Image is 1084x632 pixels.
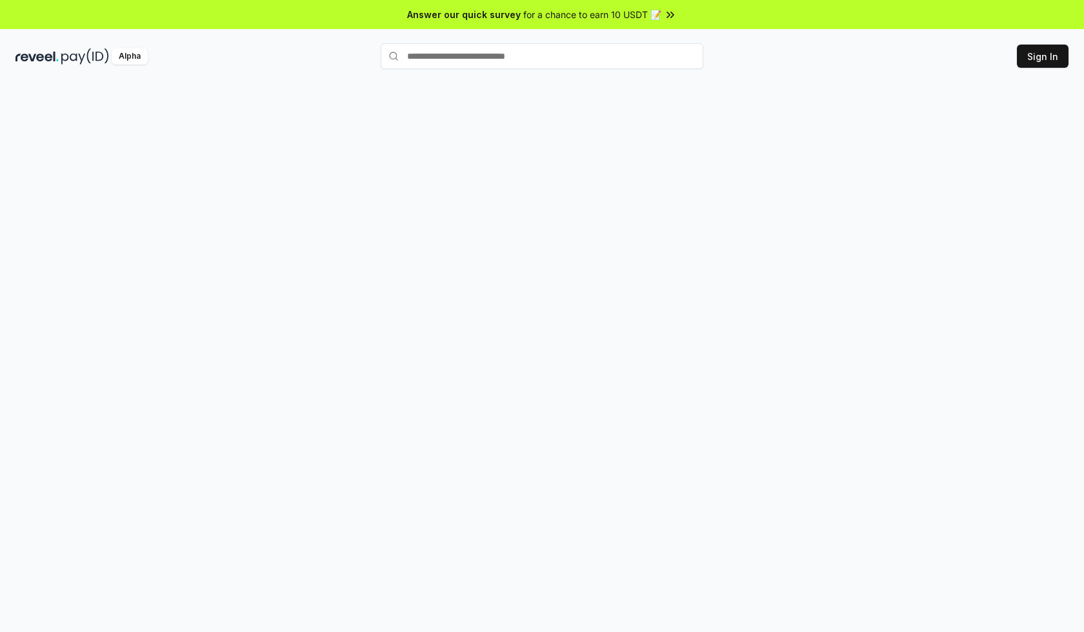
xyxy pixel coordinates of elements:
[523,8,661,21] span: for a chance to earn 10 USDT 📝
[15,48,59,65] img: reveel_dark
[1017,45,1069,68] button: Sign In
[112,48,148,65] div: Alpha
[61,48,109,65] img: pay_id
[407,8,521,21] span: Answer our quick survey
